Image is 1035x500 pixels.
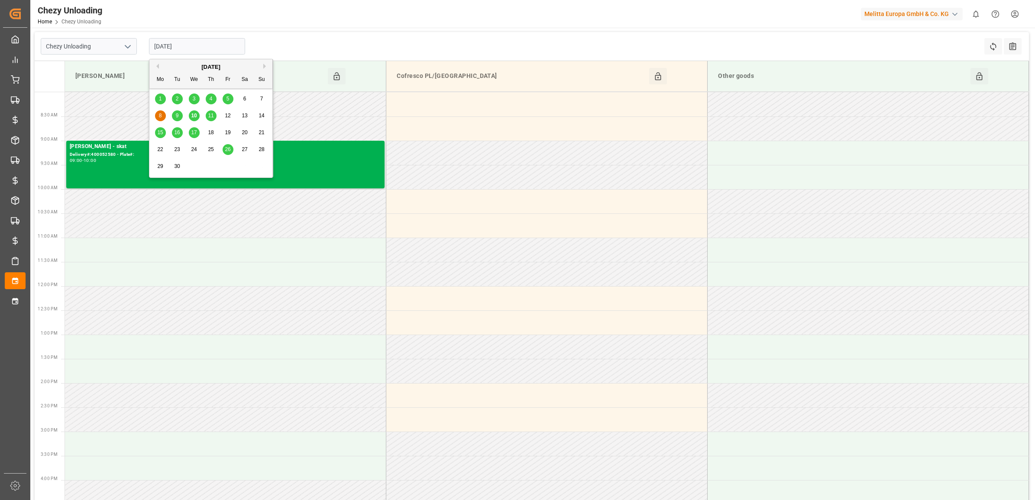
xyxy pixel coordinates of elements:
[256,110,267,121] div: Choose Sunday, September 14th, 2025
[191,146,197,152] span: 24
[157,146,163,152] span: 22
[242,129,247,135] span: 20
[159,113,162,119] span: 8
[239,110,250,121] div: Choose Saturday, September 13th, 2025
[70,158,82,162] div: 09:00
[174,146,180,152] span: 23
[38,185,58,190] span: 10:00 AM
[41,403,58,408] span: 2:30 PM
[157,163,163,169] span: 29
[174,129,180,135] span: 16
[256,127,267,138] div: Choose Sunday, September 21st, 2025
[861,6,966,22] button: Melitta Europa GmbH & Co. KG
[260,96,263,102] span: 7
[172,74,183,85] div: Tu
[41,161,58,166] span: 9:30 AM
[242,146,247,152] span: 27
[189,74,200,85] div: We
[172,127,183,138] div: Choose Tuesday, September 16th, 2025
[239,74,250,85] div: Sa
[223,110,233,121] div: Choose Friday, September 12th, 2025
[41,113,58,117] span: 8:30 AM
[172,161,183,172] div: Choose Tuesday, September 30th, 2025
[259,146,264,152] span: 28
[172,110,183,121] div: Choose Tuesday, September 9th, 2025
[225,129,230,135] span: 19
[157,129,163,135] span: 15
[225,146,230,152] span: 26
[239,144,250,155] div: Choose Saturday, September 27th, 2025
[393,68,649,84] div: Cofresco PL/[GEOGRAPHIC_DATA]
[715,68,970,84] div: Other goods
[189,94,200,104] div: Choose Wednesday, September 3rd, 2025
[84,158,96,162] div: 10:00
[155,74,166,85] div: Mo
[189,144,200,155] div: Choose Wednesday, September 24th, 2025
[41,428,58,432] span: 3:00 PM
[41,355,58,360] span: 1:30 PM
[38,258,58,263] span: 11:30 AM
[966,4,986,24] button: show 0 new notifications
[259,129,264,135] span: 21
[121,40,134,53] button: open menu
[41,38,137,55] input: Type to search/select
[38,4,102,17] div: Chezy Unloading
[155,110,166,121] div: Choose Monday, September 8th, 2025
[223,94,233,104] div: Choose Friday, September 5th, 2025
[38,210,58,214] span: 10:30 AM
[206,110,217,121] div: Choose Thursday, September 11th, 2025
[82,158,84,162] div: -
[206,74,217,85] div: Th
[38,234,58,239] span: 11:00 AM
[256,94,267,104] div: Choose Sunday, September 7th, 2025
[242,113,247,119] span: 13
[263,64,268,69] button: Next Month
[206,94,217,104] div: Choose Thursday, September 4th, 2025
[155,127,166,138] div: Choose Monday, September 15th, 2025
[38,282,58,287] span: 12:00 PM
[206,144,217,155] div: Choose Thursday, September 25th, 2025
[176,113,179,119] span: 9
[226,96,230,102] span: 5
[189,110,200,121] div: Choose Wednesday, September 10th, 2025
[159,96,162,102] span: 1
[154,64,159,69] button: Previous Month
[174,163,180,169] span: 30
[155,94,166,104] div: Choose Monday, September 1st, 2025
[70,142,381,151] div: [PERSON_NAME] - skat
[208,146,213,152] span: 25
[223,144,233,155] div: Choose Friday, September 26th, 2025
[41,379,58,384] span: 2:00 PM
[225,113,230,119] span: 12
[149,38,245,55] input: DD.MM.YYYY
[41,331,58,335] span: 1:00 PM
[243,96,246,102] span: 6
[191,113,197,119] span: 10
[208,129,213,135] span: 18
[152,90,270,175] div: month 2025-09
[189,127,200,138] div: Choose Wednesday, September 17th, 2025
[41,452,58,457] span: 3:30 PM
[155,161,166,172] div: Choose Monday, September 29th, 2025
[193,96,196,102] span: 3
[986,4,1005,24] button: Help Center
[206,127,217,138] div: Choose Thursday, September 18th, 2025
[172,144,183,155] div: Choose Tuesday, September 23rd, 2025
[861,8,963,20] div: Melitta Europa GmbH & Co. KG
[191,129,197,135] span: 17
[41,137,58,142] span: 9:00 AM
[210,96,213,102] span: 4
[208,113,213,119] span: 11
[41,476,58,481] span: 4:00 PM
[72,68,328,84] div: [PERSON_NAME]
[70,151,381,158] div: Delivery#:400052580 - Plate#:
[239,94,250,104] div: Choose Saturday, September 6th, 2025
[239,127,250,138] div: Choose Saturday, September 20th, 2025
[38,19,52,25] a: Home
[256,74,267,85] div: Su
[259,113,264,119] span: 14
[176,96,179,102] span: 2
[223,127,233,138] div: Choose Friday, September 19th, 2025
[149,63,272,71] div: [DATE]
[223,74,233,85] div: Fr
